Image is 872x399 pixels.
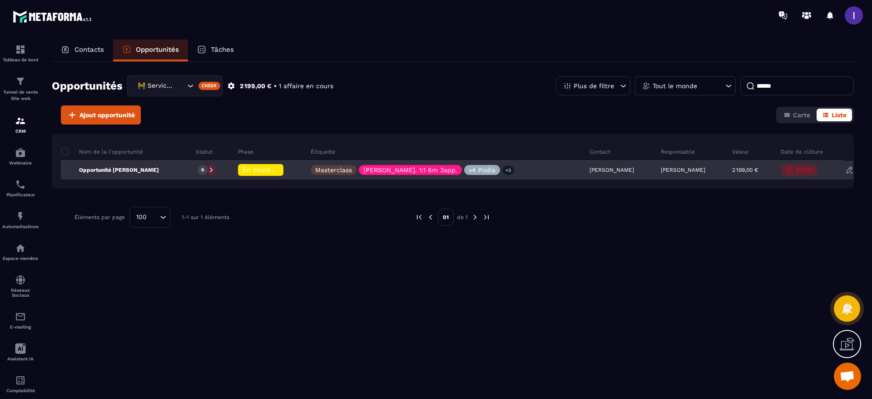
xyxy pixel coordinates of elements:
[415,213,423,221] img: prev
[2,109,39,140] a: formationformationCRM
[15,211,26,222] img: automations
[176,81,185,91] input: Search for option
[15,243,26,254] img: automations
[2,336,39,368] a: Assistant IA
[15,274,26,285] img: social-network
[129,207,170,228] div: Search for option
[469,167,495,173] p: v4 Podia
[817,109,852,121] button: Liste
[2,160,39,165] p: Webinaire
[732,167,758,173] p: 2 199,00 €
[2,129,39,134] p: CRM
[61,148,143,155] p: Nom de la l'opportunité
[2,89,39,102] p: Tunnel de vente Site web
[135,81,176,91] span: 🚧 Service Client
[778,109,816,121] button: Carte
[2,37,39,69] a: formationformationTableau de bord
[188,40,243,61] a: Tâches
[133,212,150,222] span: 100
[457,214,468,221] p: de 1
[471,213,479,221] img: next
[74,45,104,54] p: Contacts
[2,356,39,361] p: Assistant IA
[15,179,26,190] img: scheduler
[52,40,113,61] a: Contacts
[74,214,125,220] p: Éléments par page
[243,166,325,173] span: En cours de régularisation
[201,167,204,173] p: 0
[2,324,39,329] p: E-mailing
[482,213,490,221] img: next
[238,148,253,155] p: Phase
[198,82,221,90] div: Créer
[438,209,454,226] p: 01
[15,76,26,87] img: formation
[52,77,123,95] h2: Opportunités
[15,44,26,55] img: formation
[834,363,861,390] div: Ouvrir le chat
[793,111,810,119] span: Carte
[2,69,39,109] a: formationformationTunnel de vente Site web
[240,82,272,90] p: 2 199,00 €
[2,288,39,298] p: Réseaux Sociaux
[2,268,39,304] a: social-networksocial-networkRéseaux Sociaux
[127,75,223,96] div: Search for option
[2,57,39,62] p: Tableau de bord
[279,82,333,90] p: 1 affaire en cours
[363,167,457,173] p: [PERSON_NAME]. 1:1 6m 3app.
[311,148,335,155] p: Étiquette
[15,311,26,322] img: email
[2,140,39,172] a: automationsautomationsWebinaire
[61,166,159,174] p: Opportunité [PERSON_NAME]
[196,148,213,155] p: Statut
[15,147,26,158] img: automations
[274,82,277,90] p: •
[211,45,234,54] p: Tâches
[61,105,141,125] button: Ajout opportunité
[315,167,352,173] p: Masterclass
[2,192,39,197] p: Planificateur
[832,111,847,119] span: Liste
[2,224,39,229] p: Automatisations
[182,214,229,220] p: 1-1 sur 1 éléments
[653,83,697,89] p: Tout le monde
[590,148,610,155] p: Contact
[502,165,514,175] p: +3
[781,148,823,155] p: Date de clôture
[79,110,135,120] span: Ajout opportunité
[136,45,179,54] p: Opportunités
[2,204,39,236] a: automationsautomationsAutomatisations
[2,388,39,393] p: Comptabilité
[15,115,26,126] img: formation
[2,236,39,268] a: automationsautomationsEspace membre
[2,172,39,204] a: schedulerschedulerPlanificateur
[732,148,749,155] p: Valeur
[796,167,813,173] p: [DATE]
[2,304,39,336] a: emailemailE-mailing
[13,8,94,25] img: logo
[2,256,39,261] p: Espace membre
[150,212,158,222] input: Search for option
[15,375,26,386] img: accountant
[574,83,614,89] p: Plus de filtre
[661,167,705,173] p: [PERSON_NAME]
[661,148,695,155] p: Responsable
[426,213,435,221] img: prev
[113,40,188,61] a: Opportunités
